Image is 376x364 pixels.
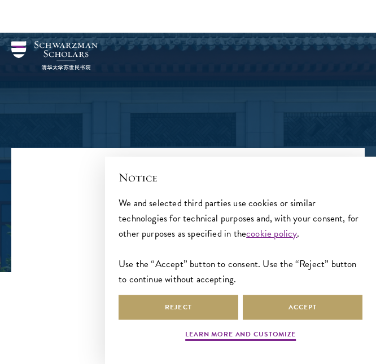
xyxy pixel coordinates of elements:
[246,227,297,241] a: cookie policy
[243,295,362,320] button: Accept
[119,170,362,186] h2: Notice
[185,329,296,343] button: Learn more and customize
[11,41,98,70] img: Schwarzman Scholars
[119,295,238,320] button: Reject
[119,196,362,287] div: We and selected third parties use cookies or similar technologies for technical purposes and, wit...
